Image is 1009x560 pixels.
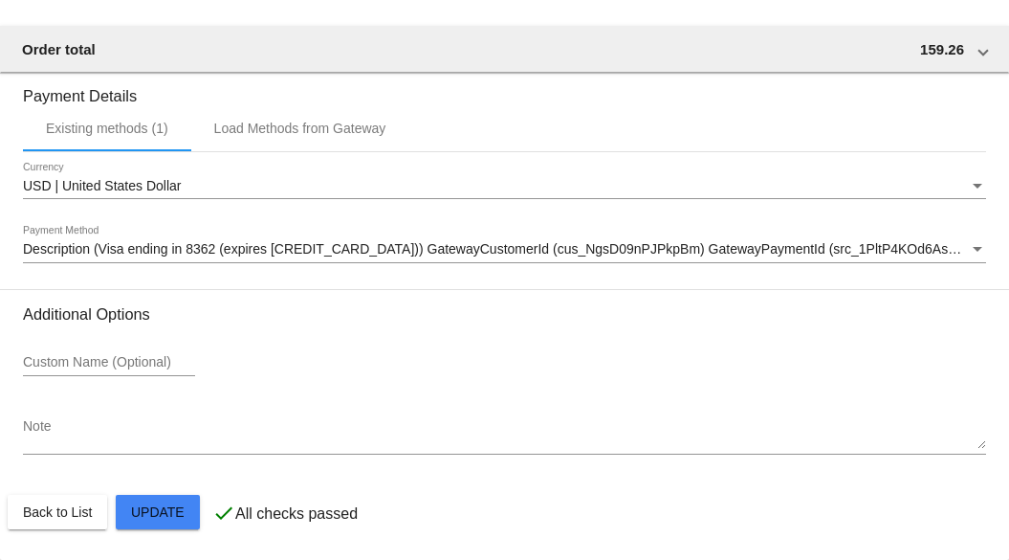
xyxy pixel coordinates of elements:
[22,41,96,57] span: Order total
[214,121,386,136] div: Load Methods from Gateway
[23,305,986,324] h3: Additional Options
[235,505,358,523] p: All checks passed
[8,495,107,529] button: Back to List
[116,495,200,529] button: Update
[23,355,195,370] input: Custom Name (Optional)
[23,242,986,258] mat-select: Payment Method
[23,179,986,194] mat-select: Currency
[23,504,92,520] span: Back to List
[212,502,235,525] mat-icon: check
[23,73,986,105] h3: Payment Details
[131,504,185,520] span: Update
[23,178,181,193] span: USD | United States Dollar
[920,41,964,57] span: 159.26
[46,121,168,136] div: Existing methods (1)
